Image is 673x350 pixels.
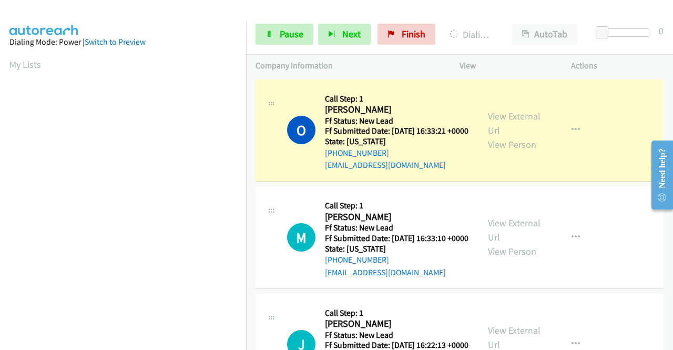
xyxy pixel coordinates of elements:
h5: Ff Status: New Lead [325,330,468,341]
h5: Ff Status: New Lead [325,223,468,233]
p: View [460,59,552,72]
a: View Person [488,245,536,257]
a: [PHONE_NUMBER] [325,255,389,265]
span: Pause [280,28,303,40]
h2: [PERSON_NAME] [325,318,465,330]
a: View External Url [488,110,541,136]
a: [PHONE_NUMBER] [325,148,389,158]
a: View External Url [488,217,541,243]
h5: Ff Status: New Lead [325,116,468,126]
h2: [PERSON_NAME] [325,104,465,116]
div: Dialing Mode: Power | [9,36,237,48]
p: Actions [571,59,664,72]
a: [EMAIL_ADDRESS][DOMAIN_NAME] [325,267,446,277]
a: My Lists [9,58,41,71]
button: Next [318,24,371,45]
div: Delay between calls (in seconds) [601,28,649,37]
h5: Ff Submitted Date: [DATE] 16:33:10 +0000 [325,233,468,244]
h1: O [287,116,315,144]
a: View Person [488,138,536,151]
a: Pause [256,24,313,45]
span: Next [342,28,361,40]
h5: Call Step: 1 [325,308,468,318]
h5: Call Step: 1 [325,201,468,211]
p: Company Information [256,59,441,72]
div: 0 [659,24,664,38]
iframe: Resource Center [643,133,673,217]
p: Dialing [PERSON_NAME] [450,27,493,42]
button: AutoTab [512,24,577,45]
h5: State: [US_STATE] [325,136,468,147]
h5: Call Step: 1 [325,94,468,104]
a: Finish [378,24,435,45]
h5: Ff Submitted Date: [DATE] 16:33:21 +0000 [325,126,468,136]
h1: M [287,223,315,252]
a: [EMAIL_ADDRESS][DOMAIN_NAME] [325,160,446,170]
h5: State: [US_STATE] [325,244,468,254]
span: Finish [402,28,425,40]
div: The call is yet to be attempted [287,223,315,252]
h2: [PERSON_NAME] [325,211,465,223]
a: Switch to Preview [85,37,146,47]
